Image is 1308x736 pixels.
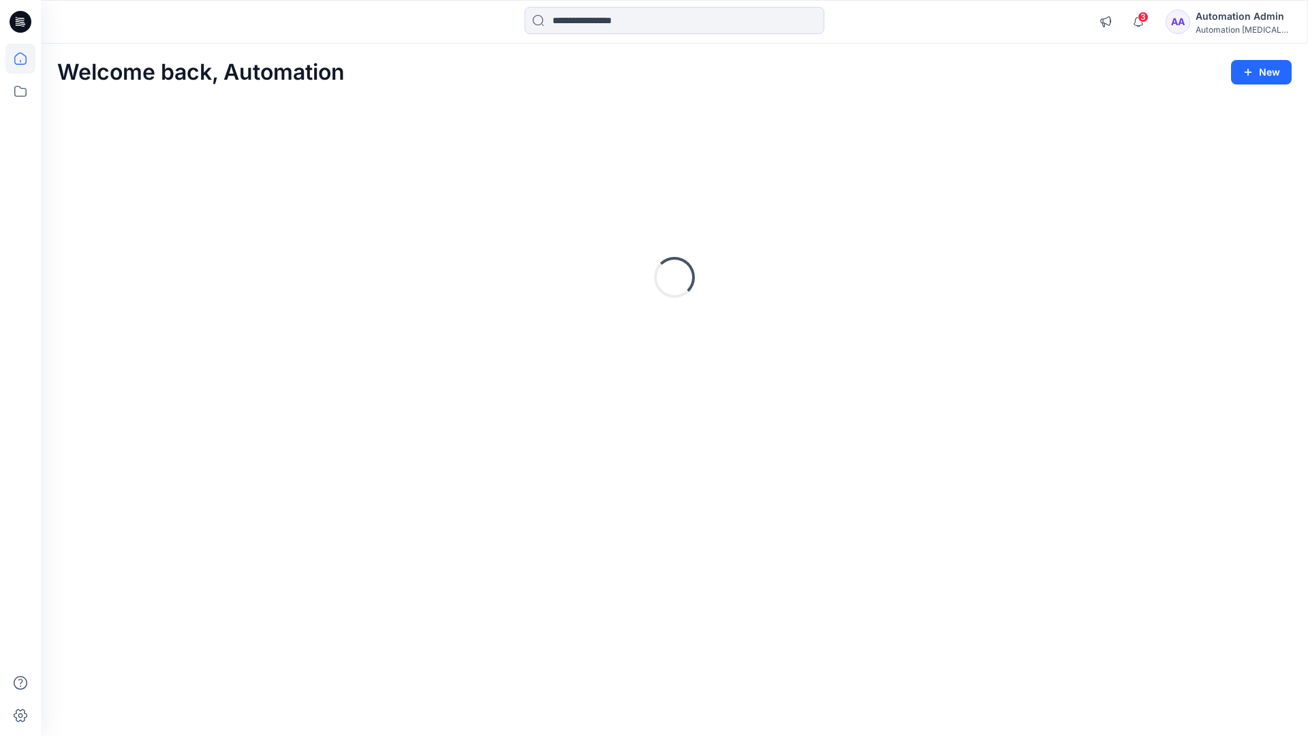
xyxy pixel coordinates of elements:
[1231,60,1292,85] button: New
[1166,10,1190,34] div: AA
[1138,12,1149,22] span: 3
[1196,25,1291,35] div: Automation [MEDICAL_DATA]...
[57,60,345,85] h2: Welcome back, Automation
[1196,8,1291,25] div: Automation Admin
